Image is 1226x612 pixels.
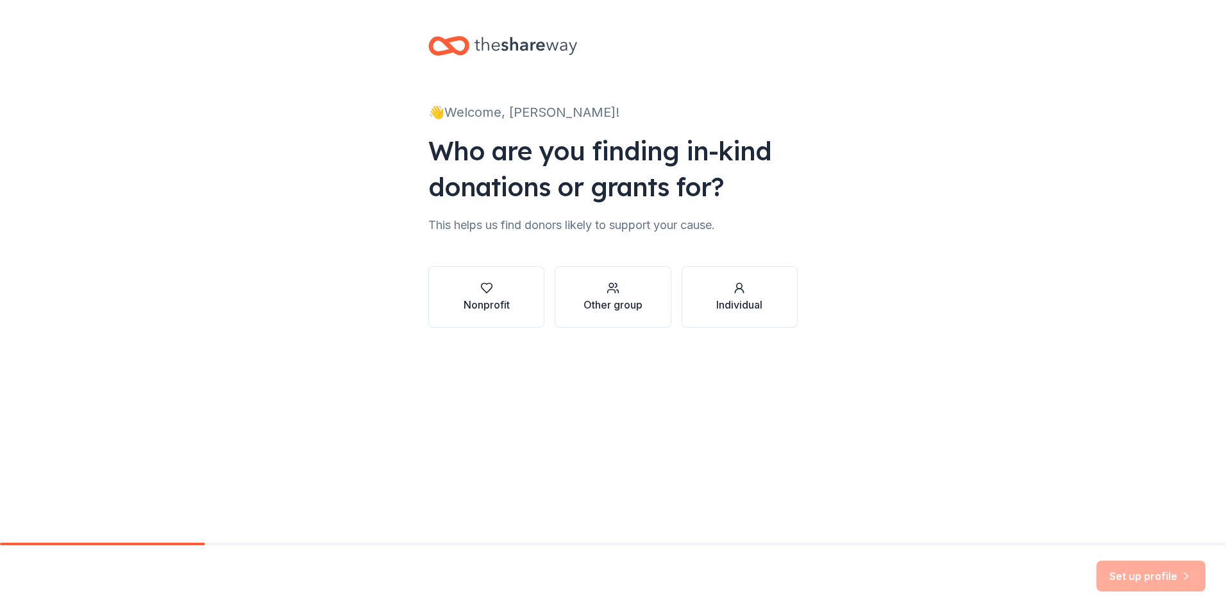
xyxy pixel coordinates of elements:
[584,297,642,312] div: Other group
[428,133,798,205] div: Who are you finding in-kind donations or grants for?
[464,297,510,312] div: Nonprofit
[555,266,671,328] button: Other group
[428,215,798,235] div: This helps us find donors likely to support your cause.
[428,102,798,123] div: 👋 Welcome, [PERSON_NAME]!
[716,297,762,312] div: Individual
[428,266,544,328] button: Nonprofit
[682,266,798,328] button: Individual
